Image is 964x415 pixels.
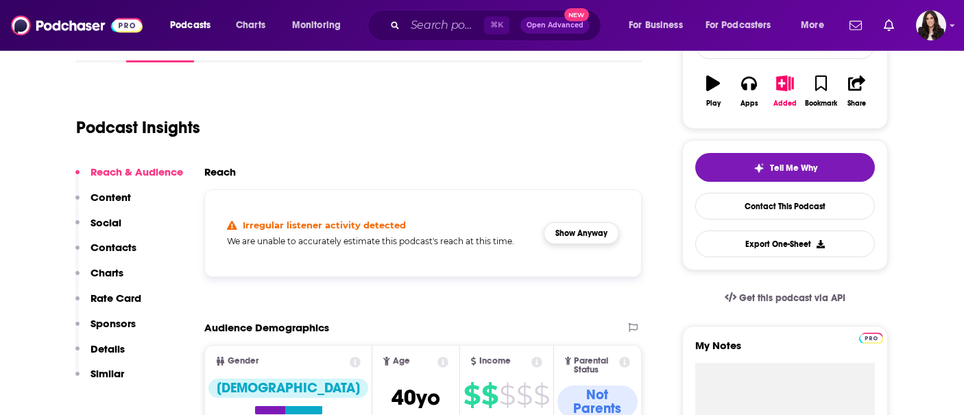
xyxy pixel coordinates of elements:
a: Pro website [859,331,883,344]
button: open menu [282,14,359,36]
span: Income [479,357,511,366]
span: Gender [228,357,258,366]
button: Play [695,67,731,116]
span: Monitoring [292,16,341,35]
span: Charts [236,16,265,35]
p: Contacts [91,241,136,254]
button: Show profile menu [916,10,946,40]
button: open menu [160,14,228,36]
button: Content [75,191,131,216]
div: Share [847,99,866,108]
img: Podchaser - Follow, Share and Rate Podcasts [11,12,143,38]
input: Search podcasts, credits, & more... [405,14,484,36]
span: $ [533,384,549,406]
button: tell me why sparkleTell Me Why [695,153,875,182]
button: open menu [697,14,791,36]
a: Charts [227,14,274,36]
button: open menu [791,14,841,36]
button: Share [839,67,875,116]
span: Age [393,357,410,366]
p: Content [91,191,131,204]
img: tell me why sparkle [754,163,764,174]
h2: Reach [204,165,236,178]
button: Added [767,67,803,116]
a: Show notifications dropdown [844,14,867,37]
span: $ [463,384,480,406]
button: Similar [75,367,124,392]
div: Added [773,99,797,108]
button: Show Anyway [544,222,619,244]
a: Contact This Podcast [695,193,875,220]
button: Contacts [75,241,136,266]
button: Open AdvancedNew [520,17,590,34]
button: Details [75,342,125,368]
p: Social [91,216,121,229]
button: Reach & Audience [75,165,183,191]
p: Similar [91,367,124,380]
h1: Podcast Insights [76,117,200,138]
span: ⌘ K [484,16,509,34]
h5: We are unable to accurately estimate this podcast's reach at this time. [227,236,533,246]
p: Rate Card [91,292,141,305]
span: Tell Me Why [770,163,817,174]
div: Search podcasts, credits, & more... [381,10,614,41]
button: Sponsors [75,317,136,342]
span: $ [499,384,515,406]
h2: Audience Demographics [204,321,329,334]
a: Get this podcast via API [714,281,856,315]
button: Bookmark [803,67,839,116]
span: Parental Status [574,357,616,375]
div: Apps [740,99,758,108]
button: Social [75,216,121,241]
a: Show notifications dropdown [878,14,900,37]
p: Charts [91,266,123,279]
span: $ [481,384,498,406]
span: New [564,8,589,21]
span: Get this podcast via API [739,292,845,304]
span: Podcasts [170,16,210,35]
button: Rate Card [75,292,141,317]
p: Details [91,342,125,355]
span: For Business [629,16,683,35]
button: Charts [75,266,123,292]
button: Apps [731,67,767,116]
label: My Notes [695,339,875,363]
span: $ [516,384,532,406]
img: Podchaser Pro [859,333,883,344]
img: User Profile [916,10,946,40]
div: Bookmark [805,99,837,108]
span: For Podcasters [706,16,771,35]
h4: Irregular listener activity detected [243,220,406,230]
div: [DEMOGRAPHIC_DATA] [208,379,368,398]
span: Open Advanced [527,22,583,29]
span: Logged in as RebeccaShapiro [916,10,946,40]
button: open menu [619,14,700,36]
span: More [801,16,824,35]
p: Sponsors [91,317,136,330]
span: 40 yo [391,384,440,411]
button: Export One-Sheet [695,230,875,257]
p: Reach & Audience [91,165,183,178]
div: Play [706,99,721,108]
